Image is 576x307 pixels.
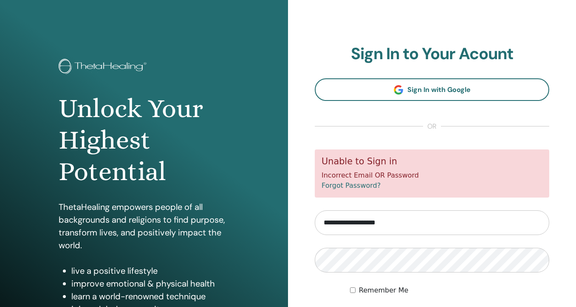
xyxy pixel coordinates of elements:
a: Forgot Password? [322,181,381,189]
h1: Unlock Your Highest Potential [59,93,229,188]
p: ThetaHealing empowers people of all backgrounds and religions to find purpose, transform lives, a... [59,201,229,252]
label: Remember Me [359,285,409,296]
span: or [423,121,441,132]
span: Sign In with Google [407,85,471,94]
li: live a positive lifestyle [71,264,229,277]
h2: Sign In to Your Acount [315,44,549,64]
a: Sign In with Google [315,78,549,101]
div: Keep me authenticated indefinitely or until I manually logout [350,285,549,296]
div: Incorrect Email OR Password [315,149,549,198]
li: learn a world-renowned technique [71,290,229,303]
li: improve emotional & physical health [71,277,229,290]
h5: Unable to Sign in [322,156,542,167]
